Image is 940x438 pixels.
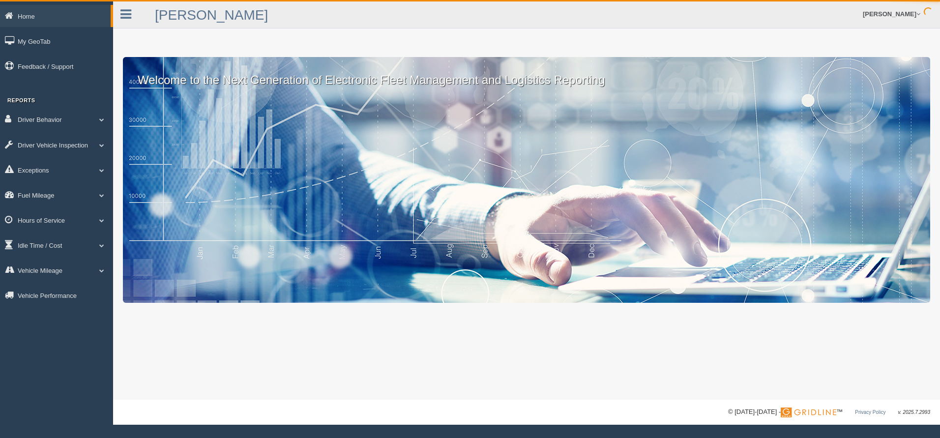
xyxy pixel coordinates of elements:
a: [PERSON_NAME] [155,7,268,23]
p: Welcome to the Next Generation of Electronic Fleet Management and Logistics Reporting [123,57,930,88]
a: Privacy Policy [855,409,885,415]
img: Gridline [781,408,836,417]
div: © [DATE]-[DATE] - ™ [728,407,930,417]
span: v. 2025.7.2993 [898,409,930,415]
